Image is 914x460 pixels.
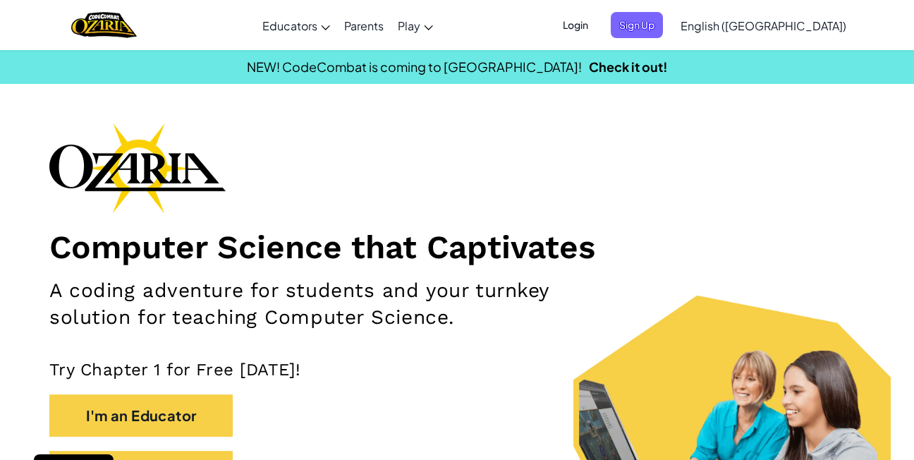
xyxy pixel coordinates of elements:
button: I'm an Educator [49,394,233,437]
a: English ([GEOGRAPHIC_DATA]) [674,6,853,44]
button: Login [554,12,597,38]
img: Home [71,11,137,40]
h2: A coding adventure for students and your turnkey solution for teaching Computer Science. [49,277,596,331]
a: Check it out! [589,59,668,75]
a: Play [391,6,440,44]
a: Ozaria by CodeCombat logo [71,11,137,40]
span: English ([GEOGRAPHIC_DATA]) [681,18,846,33]
span: NEW! CodeCombat is coming to [GEOGRAPHIC_DATA]! [247,59,582,75]
img: Ozaria branding logo [49,123,226,213]
button: Sign Up [611,12,663,38]
span: Educators [262,18,317,33]
a: Parents [337,6,391,44]
a: Educators [255,6,337,44]
h1: Computer Science that Captivates [49,227,865,267]
p: Try Chapter 1 for Free [DATE]! [49,359,865,380]
span: Play [398,18,420,33]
